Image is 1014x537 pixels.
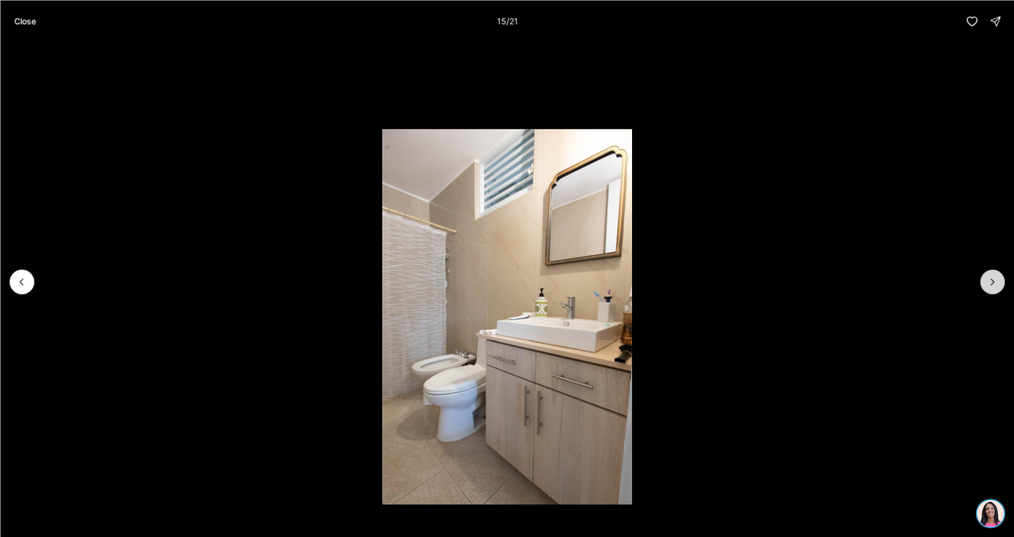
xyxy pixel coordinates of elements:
[497,16,518,26] p: 15 / 21
[7,7,34,34] img: be3d4b55-7850-4bcb-9297-a2f9cd376e78.png
[7,9,43,33] button: Close
[14,16,36,26] p: Close
[9,269,34,294] button: Previous slide
[980,269,1005,294] button: Next slide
